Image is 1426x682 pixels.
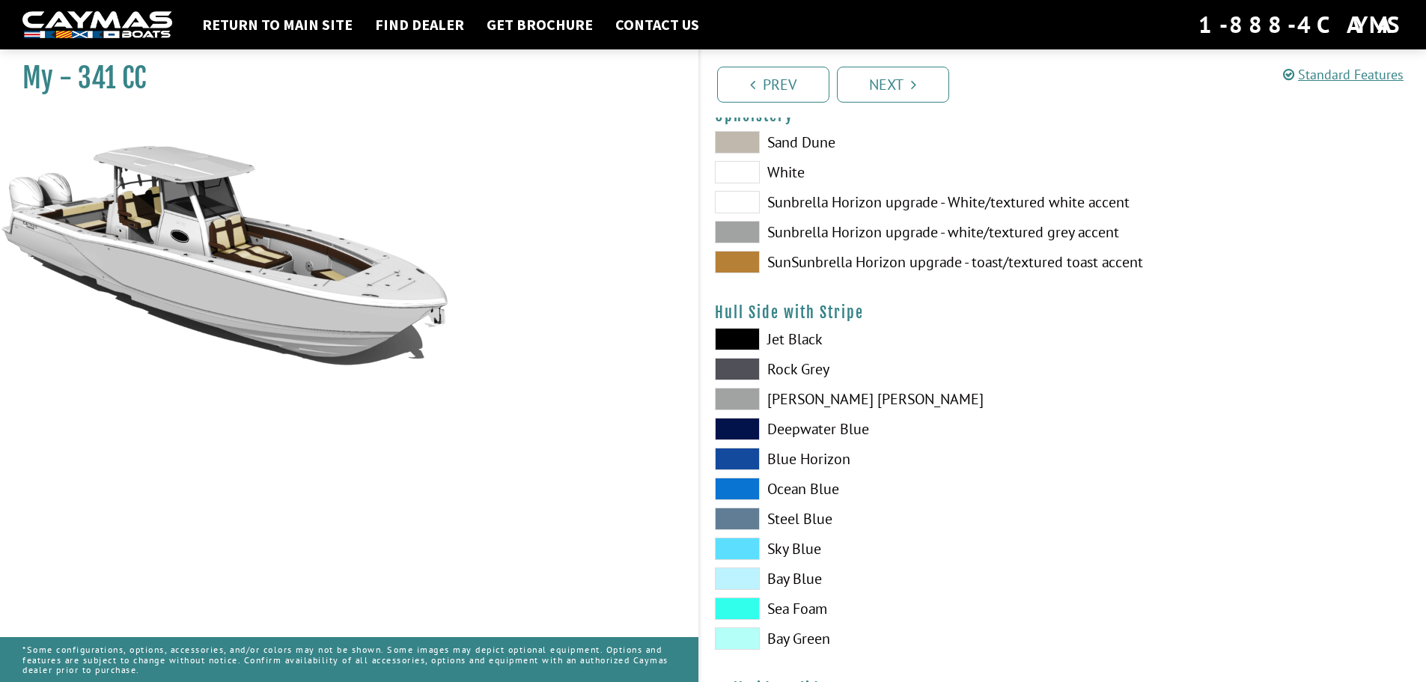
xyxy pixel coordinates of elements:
[715,358,1048,380] label: Rock Grey
[715,597,1048,620] label: Sea Foam
[715,448,1048,470] label: Blue Horizon
[717,67,829,103] a: Prev
[22,61,661,95] h1: My - 341 CC
[715,328,1048,350] label: Jet Black
[195,15,360,34] a: Return to main site
[715,567,1048,590] label: Bay Blue
[22,637,676,682] p: *Some configurations, options, accessories, and/or colors may not be shown. Some images may depic...
[479,15,600,34] a: Get Brochure
[22,11,172,39] img: white-logo-c9c8dbefe5ff5ceceb0f0178aa75bf4bb51f6bca0971e226c86eb53dfe498488.png
[715,538,1048,560] label: Sky Blue
[1198,8,1404,41] div: 1-888-4CAYMAS
[715,508,1048,530] label: Steel Blue
[715,627,1048,650] label: Bay Green
[1283,66,1404,83] a: Standard Features
[715,478,1048,500] label: Ocean Blue
[368,15,472,34] a: Find Dealer
[715,388,1048,410] label: [PERSON_NAME] [PERSON_NAME]
[715,251,1048,273] label: SunSunbrella Horizon upgrade - toast/textured toast accent
[715,191,1048,213] label: Sunbrella Horizon upgrade - White/textured white accent
[837,67,949,103] a: Next
[715,131,1048,153] label: Sand Dune
[715,418,1048,440] label: Deepwater Blue
[715,161,1048,183] label: White
[715,221,1048,243] label: Sunbrella Horizon upgrade - white/textured grey accent
[608,15,707,34] a: Contact Us
[715,303,1412,322] h4: Hull Side with Stripe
